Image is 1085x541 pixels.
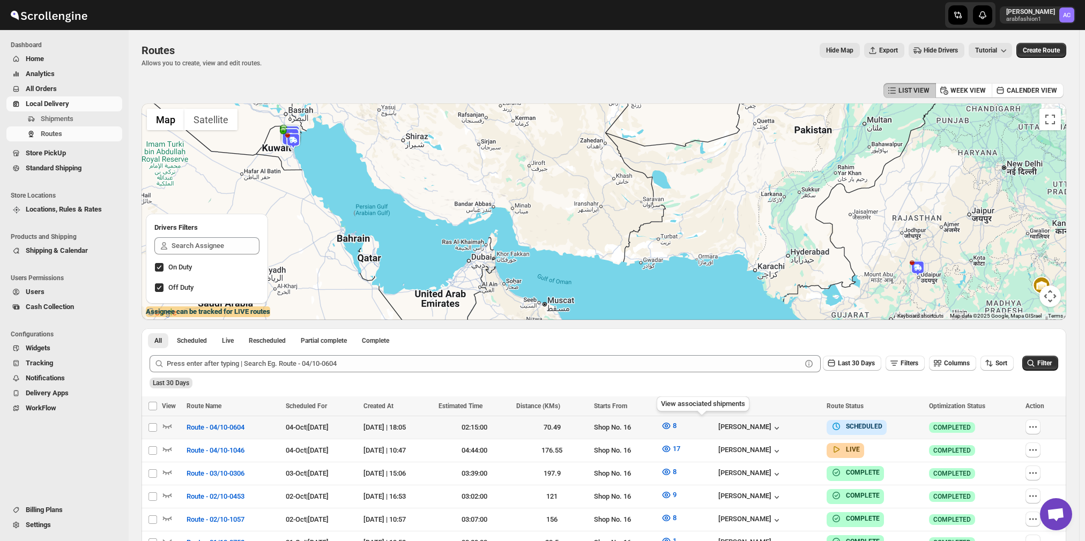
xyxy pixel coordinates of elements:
span: Map data ©2025 Google, Mapa GISrael [950,313,1042,319]
span: 8 [673,468,677,476]
p: Allows you to create, view and edit routes. [142,59,262,67]
div: [DATE] | 15:06 [363,468,432,479]
span: Standard Shipping [26,164,81,172]
span: Store PickUp [26,149,66,157]
button: Keyboard shortcuts [897,312,943,320]
div: 121 [516,491,588,502]
div: [DATE] | 16:53 [363,491,432,502]
button: Route - 03/10-0306 [180,465,251,482]
button: Route - 04/10-0604 [180,419,251,436]
span: Route Status [827,402,864,410]
div: 70.49 [516,422,588,433]
b: LIVE [846,446,860,453]
button: [PERSON_NAME] [718,515,782,525]
button: Map camera controls [1039,285,1061,307]
span: 17 [673,445,680,453]
span: 02-Oct | [DATE] [286,492,329,500]
span: Action [1025,402,1044,410]
button: CALENDER VIEW [992,83,1064,98]
span: Estimated Time [439,402,482,410]
a: Open this area in Google Maps (opens a new window) [144,306,180,320]
button: Last 30 Days [823,356,881,371]
span: WorkFlow [26,404,56,412]
button: Settings [6,517,122,532]
span: 8 [673,422,677,430]
div: Shop No. 16 [594,468,655,479]
div: [DATE] | 18:05 [363,422,432,433]
span: Distance (KMs) [516,402,560,410]
div: Shop No. 16 [594,445,655,456]
button: Routes [6,126,122,141]
button: 8 [655,509,683,527]
span: Store Locations [11,191,123,200]
span: Route - 04/10-1046 [187,445,244,456]
button: [PERSON_NAME] [718,446,782,456]
span: Configurations [11,330,123,339]
span: Route - 03/10-0306 [187,468,244,479]
button: Map action label [820,43,860,58]
button: All Orders [6,81,122,96]
button: Export [864,43,904,58]
span: Optimization Status [929,402,985,410]
button: Create Route [1016,43,1066,58]
button: Hide Drivers [909,43,964,58]
button: Filter [1022,356,1058,371]
button: Analytics [6,66,122,81]
button: Filters [886,356,925,371]
button: [PERSON_NAME] [718,423,782,433]
div: 03:07:00 [439,514,510,525]
span: Last 30 Days [153,379,189,387]
button: Shipping & Calendar [6,243,122,258]
label: Assignee can be tracked for LIVE routes [146,306,270,317]
span: Rescheduled [249,336,286,345]
span: 8 [673,514,677,522]
button: Columns [929,356,976,371]
span: Last 30 Days [838,359,875,367]
input: Press enter after typing | Search Eg. Route - 04/10-0604 [167,355,801,372]
span: Sort [995,359,1007,367]
div: 197.9 [516,468,588,479]
span: View [162,402,176,410]
div: [PERSON_NAME] [718,469,782,479]
span: Create Route [1023,46,1060,55]
button: Notifications [6,371,122,386]
button: WorkFlow [6,401,122,416]
button: Sort [980,356,1014,371]
span: Starts From [594,402,627,410]
span: LIST VIEW [898,86,930,95]
div: Open chat [1040,498,1072,530]
div: Shop No. 16 [594,514,655,525]
span: Hide Drivers [924,46,958,55]
b: COMPLETE [846,515,880,522]
h2: Drivers Filters [154,222,259,233]
input: Search Assignee [172,237,259,254]
span: Hide Map [826,46,853,55]
span: Local Delivery [26,100,69,108]
span: Off Duty [168,283,194,291]
span: Scheduled For [286,402,327,410]
span: WEEK VIEW [950,86,986,95]
button: Cash Collection [6,299,122,314]
button: All routes [148,333,168,348]
button: WEEK VIEW [935,83,992,98]
button: 9 [655,486,683,504]
span: Partial complete [301,336,347,345]
button: Route - 02/10-0453 [180,488,251,505]
span: 04-Oct | [DATE] [286,423,329,431]
span: 03-Oct | [DATE] [286,469,329,477]
button: Route - 02/10-1057 [180,511,251,528]
span: Widgets [26,344,50,352]
span: On Duty [168,263,192,271]
button: Show street map [147,109,184,130]
span: Home [26,55,44,63]
span: Routes [142,44,175,57]
div: Shop No. 16 [594,422,655,433]
span: Routes [41,130,62,138]
button: Locations, Rules & Rates [6,202,122,217]
span: Route - 02/10-1057 [187,514,244,525]
button: SCHEDULED [831,421,882,432]
span: Complete [362,336,389,345]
